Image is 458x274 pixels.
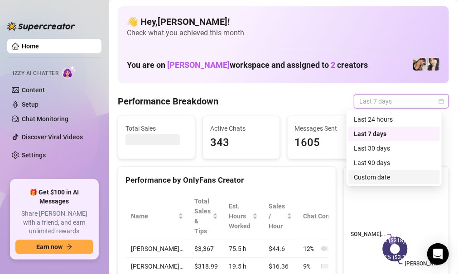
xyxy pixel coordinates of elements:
[303,211,362,221] span: Chat Conversion
[295,123,357,133] span: Messages Sent
[298,193,374,240] th: Chat Conversion
[427,58,439,71] img: Christina
[427,243,449,265] div: Open Intercom Messenger
[303,261,318,271] span: 9 %
[439,99,444,104] span: calendar
[127,15,440,28] h4: 👋 Hey, [PERSON_NAME] !
[15,188,93,206] span: 🎁 Get $100 in AI Messages
[359,94,444,108] span: Last 7 days
[13,69,58,78] span: Izzy AI Chatter
[210,123,272,133] span: Active Chats
[36,243,63,250] span: Earn now
[125,174,328,186] div: Performance by OnlyFans Creator
[229,201,251,231] div: Est. Hours Worked
[331,60,335,70] span: 2
[405,261,451,267] text: [PERSON_NAME]…
[263,240,298,258] td: $44.6
[167,60,230,70] span: [PERSON_NAME]
[22,43,39,50] a: Home
[348,141,440,156] div: Last 30 days
[354,172,434,182] div: Custom date
[7,22,75,31] img: logo-BBDzfeDw.svg
[125,123,188,133] span: Total Sales
[15,240,93,254] button: Earn nowarrow-right
[295,134,357,151] span: 1605
[125,193,189,240] th: Name
[22,101,39,108] a: Setup
[127,60,368,70] h1: You are on workspace and assigned to creators
[348,156,440,170] div: Last 90 days
[348,112,440,127] div: Last 24 hours
[303,244,318,254] span: 12 %
[131,211,176,221] span: Name
[413,58,426,71] img: Christina
[127,28,440,38] span: Check what you achieved this month
[15,209,93,236] span: Share [PERSON_NAME] with a friend, and earn unlimited rewards
[354,114,434,124] div: Last 24 hours
[354,129,434,139] div: Last 7 days
[189,240,223,258] td: $3,367
[269,201,285,231] span: Sales / Hour
[62,66,76,79] img: AI Chatter
[22,151,46,159] a: Settings
[263,193,298,240] th: Sales / Hour
[66,244,72,250] span: arrow-right
[189,193,223,240] th: Total Sales & Tips
[125,240,189,258] td: [PERSON_NAME]…
[354,158,434,168] div: Last 90 days
[223,240,263,258] td: 75.5 h
[210,134,272,151] span: 343
[339,231,385,238] text: [PERSON_NAME]…
[22,133,83,141] a: Discover Viral Videos
[118,95,218,108] h4: Performance Breakdown
[22,86,45,94] a: Content
[354,143,434,153] div: Last 30 days
[348,127,440,141] div: Last 7 days
[194,196,211,236] span: Total Sales & Tips
[22,115,68,123] a: Chat Monitoring
[348,170,440,184] div: Custom date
